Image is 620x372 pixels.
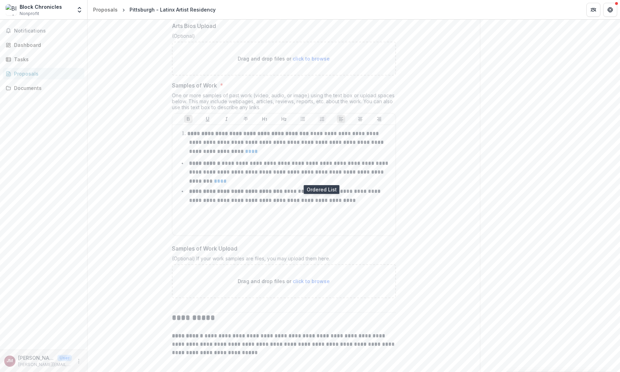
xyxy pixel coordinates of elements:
[293,56,330,62] span: click to browse
[14,28,82,34] span: Notifications
[14,41,79,49] div: Dashboard
[6,4,17,15] img: Block Chronicles
[238,55,330,62] p: Drag and drop files or
[172,22,216,30] p: Arts Bios Upload
[172,92,396,113] div: One or more samples of past work (video, audio, or image) using the text box or upload spaces bel...
[75,3,84,17] button: Open entity switcher
[172,255,396,264] div: (Optional) If your work samples are files, you may upload them here.
[90,5,218,15] nav: breadcrumb
[222,115,231,123] button: Italicize
[203,115,212,123] button: Underline
[172,81,217,90] p: Samples of Work
[280,115,288,123] button: Heading 2
[14,56,79,63] div: Tasks
[172,33,396,42] div: (Optional)
[3,39,84,51] a: Dashboard
[20,10,39,17] span: Nonprofit
[3,25,84,36] button: Notifications
[337,115,345,123] button: Align Left
[260,115,269,123] button: Heading 1
[293,278,330,284] span: click to browse
[238,278,330,285] p: Drag and drop files or
[18,362,72,368] p: [PERSON_NAME][EMAIL_ADDRESS][DOMAIN_NAME]
[57,355,72,361] p: User
[299,115,307,123] button: Bullet List
[130,6,216,13] div: Pittsburgh - Latinx Artist Residency
[242,115,250,123] button: Strike
[3,68,84,79] a: Proposals
[7,359,13,363] div: Jason C. Méndez
[20,3,62,10] div: Block Chronicles
[3,54,84,65] a: Tasks
[90,5,120,15] a: Proposals
[14,70,79,77] div: Proposals
[93,6,118,13] div: Proposals
[18,354,55,362] p: [PERSON_NAME]
[75,357,83,365] button: More
[318,115,326,123] button: Ordered List
[172,244,237,253] p: Samples of Work Upload
[3,82,84,94] a: Documents
[356,115,364,123] button: Align Center
[14,84,79,92] div: Documents
[184,115,193,123] button: Bold
[603,3,617,17] button: Get Help
[586,3,600,17] button: Partners
[375,115,383,123] button: Align Right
